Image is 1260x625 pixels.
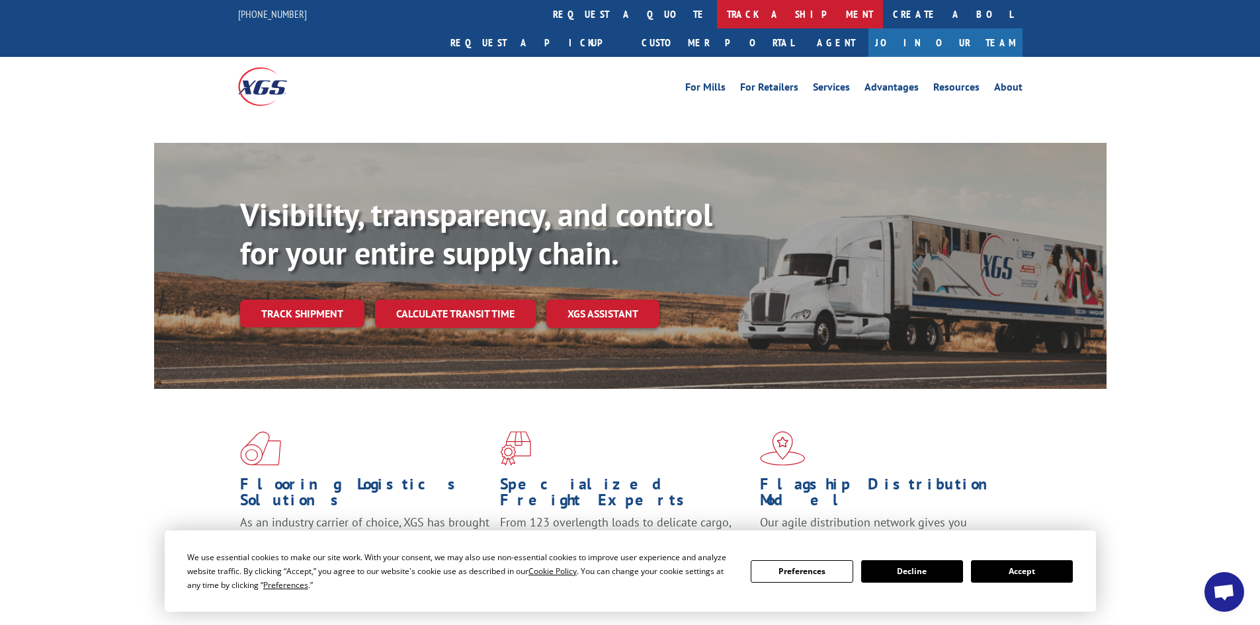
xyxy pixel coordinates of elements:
[441,28,632,57] a: Request a pickup
[760,476,1010,515] h1: Flagship Distribution Model
[933,82,980,97] a: Resources
[240,476,490,515] h1: Flooring Logistics Solutions
[760,515,1003,546] span: Our agile distribution network gives you nationwide inventory management on demand.
[632,28,804,57] a: Customer Portal
[861,560,963,583] button: Decline
[500,431,531,466] img: xgs-icon-focused-on-flooring-red
[165,530,1096,612] div: Cookie Consent Prompt
[187,550,735,592] div: We use essential cookies to make our site work. With your consent, we may also use non-essential ...
[500,515,750,573] p: From 123 overlength loads to delicate cargo, our experienced staff knows the best way to move you...
[500,476,750,515] h1: Specialized Freight Experts
[813,82,850,97] a: Services
[864,82,919,97] a: Advantages
[546,300,659,328] a: XGS ASSISTANT
[740,82,798,97] a: For Retailers
[240,194,712,273] b: Visibility, transparency, and control for your entire supply chain.
[685,82,726,97] a: For Mills
[375,300,536,328] a: Calculate transit time
[804,28,868,57] a: Agent
[760,431,806,466] img: xgs-icon-flagship-distribution-model-red
[1204,572,1244,612] a: Open chat
[263,579,308,591] span: Preferences
[751,560,853,583] button: Preferences
[868,28,1023,57] a: Join Our Team
[971,560,1073,583] button: Accept
[994,82,1023,97] a: About
[240,300,364,327] a: Track shipment
[240,515,489,562] span: As an industry carrier of choice, XGS has brought innovation and dedication to flooring logistics...
[238,7,307,21] a: [PHONE_NUMBER]
[240,431,281,466] img: xgs-icon-total-supply-chain-intelligence-red
[528,565,577,577] span: Cookie Policy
